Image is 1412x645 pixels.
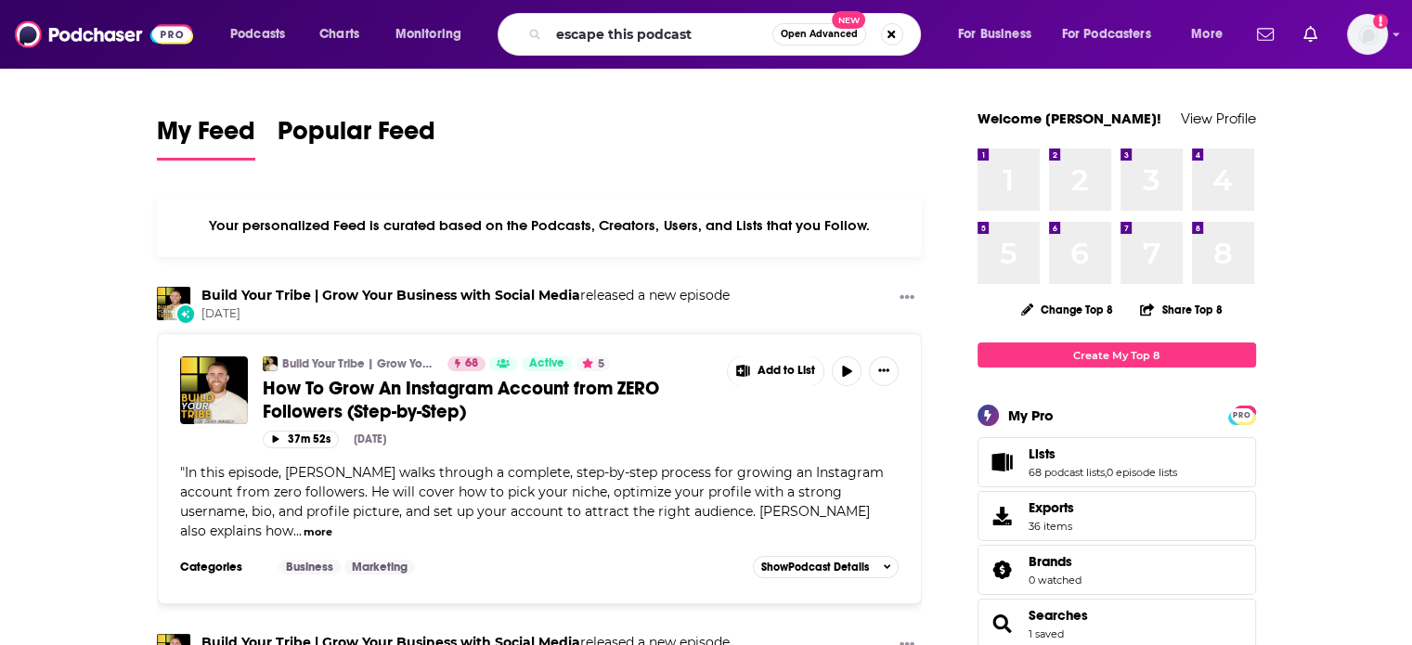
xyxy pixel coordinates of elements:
[395,21,461,47] span: Monitoring
[1105,466,1107,479] span: ,
[1062,21,1151,47] span: For Podcasters
[180,464,884,539] span: "
[869,356,899,386] button: Show More Button
[892,287,922,310] button: Show More Button
[728,356,824,386] button: Show More Button
[157,115,255,158] span: My Feed
[1347,14,1388,55] span: Logged in as NickG
[1029,445,1056,462] span: Lists
[1139,291,1223,328] button: Share Top 8
[447,356,486,371] a: 68
[978,545,1256,595] span: Brands
[1191,21,1223,47] span: More
[1029,499,1074,516] span: Exports
[515,13,939,56] div: Search podcasts, credits, & more...
[984,611,1021,637] a: Searches
[1231,408,1253,422] span: PRO
[772,23,866,45] button: Open AdvancedNew
[180,464,884,539] span: In this episode, [PERSON_NAME] walks through a complete, step-by-step process for growing an Inst...
[157,115,255,161] a: My Feed
[1029,607,1088,624] a: Searches
[978,110,1161,127] a: Welcome [PERSON_NAME]!
[1029,553,1072,570] span: Brands
[157,287,190,320] img: Build Your Tribe | Grow Your Business with Social Media
[263,431,339,448] button: 37m 52s
[978,491,1256,541] a: Exports
[1029,445,1177,462] a: Lists
[1029,574,1082,587] a: 0 watched
[201,287,730,304] h3: released a new episode
[180,356,248,424] img: How To Grow An Instagram Account from ZERO Followers (Step-by-Step)
[958,21,1031,47] span: For Business
[1347,14,1388,55] img: User Profile
[1029,520,1074,533] span: 36 items
[1029,553,1082,570] a: Brands
[978,437,1256,487] span: Lists
[984,557,1021,583] a: Brands
[1029,627,1064,640] a: 1 saved
[529,355,564,373] span: Active
[230,21,285,47] span: Podcasts
[382,19,486,49] button: open menu
[761,561,869,574] span: Show Podcast Details
[279,560,341,574] a: Business
[549,19,772,49] input: Search podcasts, credits, & more...
[201,306,730,322] span: [DATE]
[758,364,815,378] span: Add to List
[1250,19,1281,50] a: Show notifications dropdown
[201,287,580,303] a: Build Your Tribe | Grow Your Business with Social Media
[175,303,196,324] div: New Episode
[263,377,714,423] a: How To Grow An Instagram Account from ZERO Followers (Step-by-Step)
[1010,298,1125,321] button: Change Top 8
[1178,19,1246,49] button: open menu
[832,11,865,29] span: New
[263,356,278,371] img: Build Your Tribe | Grow Your Business with Social Media
[978,342,1256,368] a: Create My Top 8
[984,503,1021,529] span: Exports
[180,560,264,574] h3: Categories
[753,556,900,578] button: ShowPodcast Details
[1347,14,1388,55] button: Show profile menu
[354,432,386,445] div: [DATE]
[945,19,1055,49] button: open menu
[293,522,302,539] span: ...
[1181,110,1256,127] a: View Profile
[1373,14,1388,29] svg: Add a profile image
[15,17,193,52] img: Podchaser - Follow, Share and Rate Podcasts
[304,524,332,540] button: more
[319,21,359,47] span: Charts
[1050,19,1178,49] button: open menu
[1107,466,1177,479] a: 0 episode lists
[1231,407,1253,421] a: PRO
[278,115,435,161] a: Popular Feed
[465,355,478,373] span: 68
[1296,19,1325,50] a: Show notifications dropdown
[344,560,415,574] a: Marketing
[1029,466,1105,479] a: 68 podcast lists
[217,19,309,49] button: open menu
[278,115,435,158] span: Popular Feed
[157,194,923,257] div: Your personalized Feed is curated based on the Podcasts, Creators, Users, and Lists that you Follow.
[781,30,858,39] span: Open Advanced
[576,356,610,371] button: 5
[984,449,1021,475] a: Lists
[307,19,370,49] a: Charts
[1008,406,1054,424] div: My Pro
[263,377,659,423] span: How To Grow An Instagram Account from ZERO Followers (Step-by-Step)
[282,356,435,371] a: Build Your Tribe | Grow Your Business with Social Media
[522,356,572,371] a: Active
